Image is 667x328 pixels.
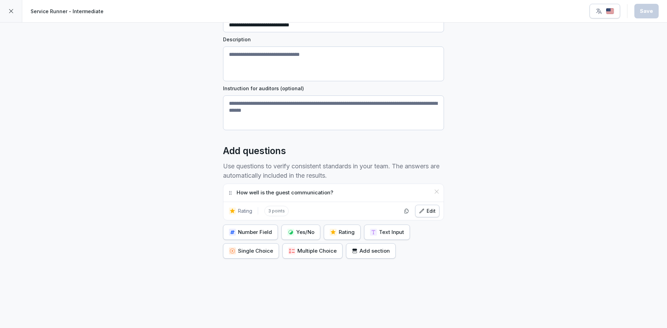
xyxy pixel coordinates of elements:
[264,206,289,216] p: 3 points
[606,8,614,15] img: us.svg
[287,228,314,236] div: Yes/No
[281,225,320,240] button: Yes/No
[640,7,653,15] div: Save
[237,189,333,197] p: How well is the guest communication?
[330,228,355,236] div: Rating
[324,225,361,240] button: Rating
[352,247,390,255] div: Add section
[223,225,278,240] button: Number Field
[346,243,396,259] button: Add section
[31,8,104,15] p: Service Runner - Intermediate
[223,36,444,43] label: Description
[364,225,410,240] button: Text Input
[288,247,337,255] div: Multiple Choice
[634,4,659,18] button: Save
[415,205,439,217] button: Edit
[238,207,252,215] p: Rating
[223,161,444,180] p: Use questions to verify consistent standards in your team. The answers are automatically included...
[223,144,286,158] h2: Add questions
[223,85,444,92] label: Instruction for auditors (optional)
[229,228,272,236] div: Number Field
[370,228,404,236] div: Text Input
[419,207,436,215] div: Edit
[223,243,279,259] button: Single Choice
[229,247,273,255] div: Single Choice
[282,243,343,259] button: Multiple Choice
